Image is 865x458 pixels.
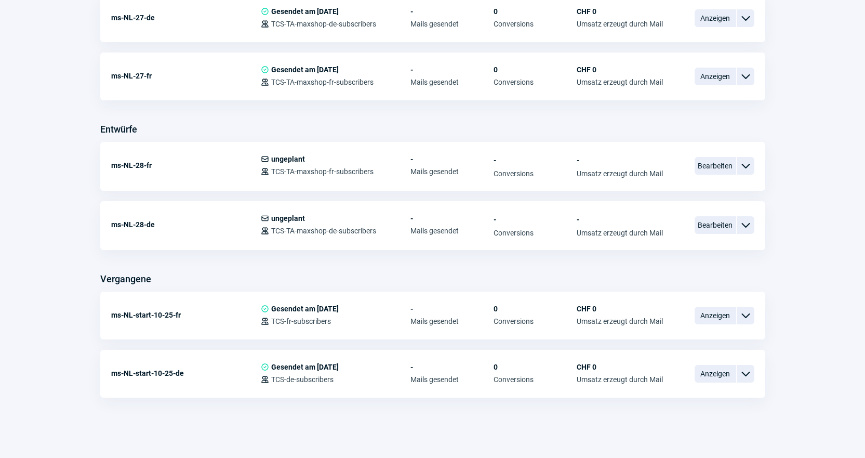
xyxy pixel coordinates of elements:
span: Gesendet am [DATE] [271,363,339,371]
span: - [577,155,663,165]
span: - [494,155,577,165]
span: Conversions [494,20,577,28]
span: Conversions [494,229,577,237]
span: Conversions [494,375,577,384]
span: Mails gesendet [410,227,494,235]
span: 0 [494,66,577,74]
div: ms-NL-28-fr [111,155,261,176]
span: TCS-TA-maxshop-de-subscribers [271,20,376,28]
span: Anzeigen [695,365,736,383]
span: TCS-de-subscribers [271,375,334,384]
div: ms-NL-27-de [111,7,261,28]
span: - [410,66,494,74]
span: CHF 0 [577,363,663,371]
div: ms-NL-28-de [111,214,261,235]
span: - [410,305,494,313]
span: Conversions [494,317,577,325]
span: Bearbeiten [695,157,736,175]
span: - [410,363,494,371]
span: CHF 0 [577,66,663,74]
span: 0 [494,363,577,371]
span: Umsatz erzeugt durch Mail [577,317,663,325]
span: Anzeigen [695,307,736,324]
h3: Vergangene [100,271,151,287]
span: Anzeigen [695,9,736,27]
span: Mails gesendet [410,317,494,325]
span: Umsatz erzeugt durch Mail [577,375,663,384]
span: TCS-TA-maxshop-de-subscribers [271,227,376,235]
span: CHF 0 [577,305,663,313]
span: - [577,214,663,225]
span: Gesendet am [DATE] [271,305,339,313]
span: Mails gesendet [410,20,494,28]
span: Anzeigen [695,68,736,85]
span: - [494,214,577,225]
h3: Entwürfe [100,121,137,138]
span: CHF 0 [577,7,663,16]
span: Mails gesendet [410,375,494,384]
span: - [410,7,494,16]
span: - [410,155,494,163]
span: Conversions [494,169,577,178]
div: ms-NL-27-fr [111,66,261,86]
span: TCS-TA-maxshop-fr-subscribers [271,78,374,86]
span: Bearbeiten [695,216,736,234]
span: Umsatz erzeugt durch Mail [577,78,663,86]
span: Umsatz erzeugt durch Mail [577,169,663,178]
div: ms-NL-start-10-25-de [111,363,261,384]
span: ungeplant [271,155,305,163]
span: ungeplant [271,214,305,223]
span: TCS-TA-maxshop-fr-subscribers [271,167,374,176]
span: Gesendet am [DATE] [271,66,339,74]
span: Mails gesendet [410,78,494,86]
span: Umsatz erzeugt durch Mail [577,229,663,237]
span: Gesendet am [DATE] [271,7,339,16]
span: - [410,214,494,223]
span: 0 [494,305,577,313]
span: Umsatz erzeugt durch Mail [577,20,663,28]
span: TCS-fr-subscribers [271,317,331,325]
span: Conversions [494,78,577,86]
span: Mails gesendet [410,167,494,176]
div: ms-NL-start-10-25-fr [111,305,261,325]
span: 0 [494,7,577,16]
